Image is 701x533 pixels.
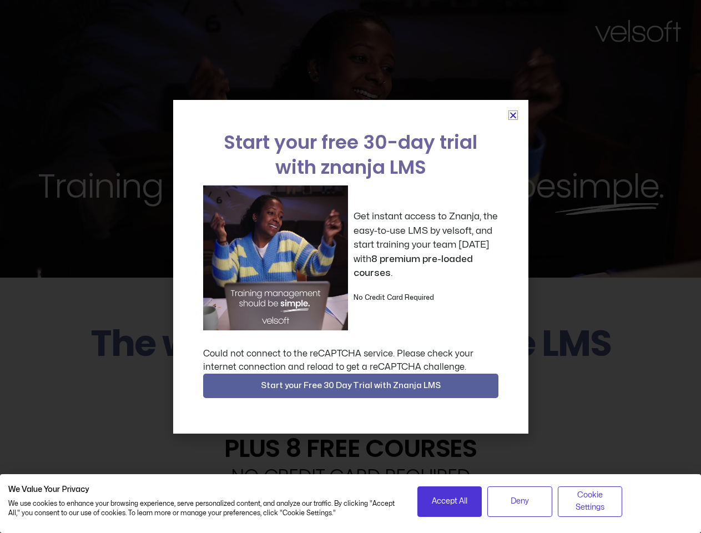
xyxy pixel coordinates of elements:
[511,495,529,507] span: Deny
[354,254,473,278] strong: 8 premium pre-loaded courses
[509,111,517,119] a: Close
[203,347,498,374] div: Could not connect to the reCAPTCHA service. Please check your internet connection and reload to g...
[417,486,482,517] button: Accept all cookies
[565,489,616,514] span: Cookie Settings
[354,294,434,301] strong: No Credit Card Required
[487,486,552,517] button: Deny all cookies
[203,374,498,398] button: Start your Free 30 Day Trial with Znanja LMS
[432,495,467,507] span: Accept All
[8,485,401,495] h2: We Value Your Privacy
[203,185,348,330] img: a woman sitting at her laptop dancing
[558,486,623,517] button: Adjust cookie preferences
[8,499,401,518] p: We use cookies to enhance your browsing experience, serve personalized content, and analyze our t...
[354,209,498,280] p: Get instant access to Znanja, the easy-to-use LMS by velsoft, and start training your team [DATE]...
[203,130,498,180] h2: Start your free 30-day trial with znanja LMS
[261,379,441,393] span: Start your Free 30 Day Trial with Znanja LMS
